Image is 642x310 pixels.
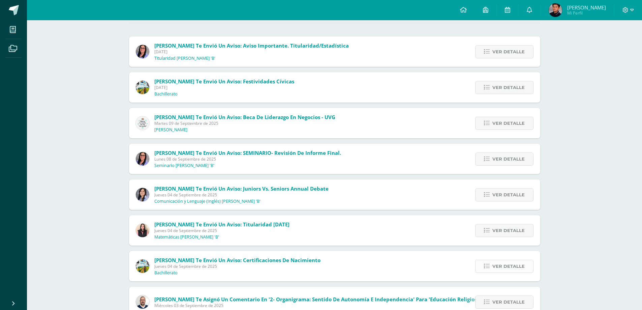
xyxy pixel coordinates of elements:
span: [DATE] [154,49,349,55]
p: Comunicación y Lenguaje (Inglés) [PERSON_NAME] 'B' [154,199,261,204]
img: 013901e486854f3f6f3294f73c2f58ba.png [136,188,149,201]
span: Jueves 04 de Septiembre de 2025 [154,192,329,198]
span: [PERSON_NAME] te envió un aviso: Beca de Liderazgo en Negocios - UVG [154,114,335,120]
span: Ver detalle [492,81,525,94]
p: Seminario [PERSON_NAME] 'B' [154,163,214,168]
p: [PERSON_NAME] [154,127,187,133]
span: [PERSON_NAME] te envió un aviso: SEMINARIO- Revisión de informe final. [154,149,341,156]
img: 6d997b708352de6bfc4edc446c29d722.png [136,116,149,130]
span: Miércoles 03 de Septiembre de 2025 [154,303,500,308]
span: Ver detalle [492,46,525,58]
p: Titularidad [PERSON_NAME] 'B' [154,56,215,61]
span: Ver detalle [492,224,525,237]
img: a257b9d1af4285118f73fe144f089b76.png [136,259,149,273]
img: f299a6914324fd9fb9c4d26292297a76.png [136,152,149,166]
span: [PERSON_NAME] te envió un aviso: Aviso importante. Titularidad/Estadística [154,42,349,49]
span: [PERSON_NAME] [567,4,606,11]
span: [PERSON_NAME] te envió un aviso: Titularidad [DATE] [154,221,289,228]
img: 0a7d3388a1c2f08b55b75cf801b20128.png [136,295,149,309]
span: Mi Perfil [567,10,606,16]
span: Lunes 08 de Septiembre de 2025 [154,156,341,162]
span: Ver detalle [492,260,525,273]
span: Martes 09 de Septiembre de 2025 [154,120,335,126]
span: Ver detalle [492,189,525,201]
img: ab6ce5924828b3c81dad18a8eec78f17.png [549,3,562,17]
img: a257b9d1af4285118f73fe144f089b76.png [136,81,149,94]
span: Ver detalle [492,117,525,130]
span: Ver detalle [492,153,525,165]
span: Jueves 04 de Septiembre de 2025 [154,263,320,269]
span: [PERSON_NAME] te envió un aviso: Certificaciones de nacimiento [154,257,320,263]
span: [PERSON_NAME] te envió un aviso: Festividades Cívicas [154,78,294,85]
span: [PERSON_NAME] te asignó un comentario en '2- Organigrama: sentido de autonomía e independencia' p... [154,296,500,303]
span: Ver detalle [492,296,525,308]
p: Bachillerato [154,91,178,97]
p: Matemáticas [PERSON_NAME] 'B' [154,234,219,240]
img: f299a6914324fd9fb9c4d26292297a76.png [136,45,149,58]
p: Bachillerato [154,270,178,276]
img: fca5faf6c1867b7c927b476ec80622fc.png [136,224,149,237]
span: Jueves 04 de Septiembre de 2025 [154,228,289,233]
span: [PERSON_NAME] te envió un aviso: Juniors vs. Seniors Annual Debate [154,185,329,192]
span: [DATE] [154,85,294,90]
